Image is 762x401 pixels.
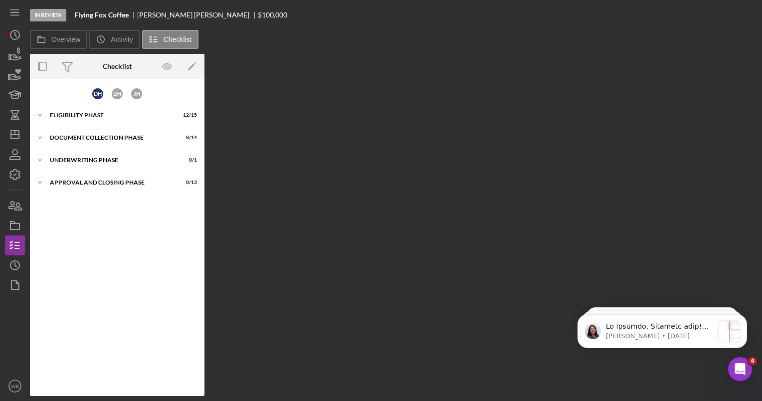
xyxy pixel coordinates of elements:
[111,35,133,43] label: Activity
[131,88,142,99] div: J H
[50,135,172,141] div: Document Collection Phase
[258,10,287,19] span: $100,000
[103,62,132,70] div: Checklist
[112,88,123,99] div: D H
[74,11,129,19] b: Flying Fox Coffee
[164,35,192,43] label: Checklist
[728,357,752,381] iframe: Intercom live chat
[30,30,87,49] button: Overview
[89,30,139,49] button: Activity
[92,88,103,99] div: D H
[563,294,762,374] iframe: Intercom notifications message
[51,35,80,43] label: Overview
[179,112,197,118] div: 12 / 15
[179,157,197,163] div: 0 / 1
[30,9,66,21] div: In Review
[50,180,172,186] div: Approval and Closing Phase
[137,11,258,19] div: [PERSON_NAME] [PERSON_NAME]
[5,376,25,396] button: WB
[749,357,757,365] span: 4
[43,37,151,46] p: Message from Christina, sent 22w ago
[142,30,198,49] button: Checklist
[11,384,18,389] text: WB
[179,180,197,186] div: 0 / 13
[50,112,172,118] div: Eligibility Phase
[179,135,197,141] div: 8 / 14
[50,157,172,163] div: Underwriting Phase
